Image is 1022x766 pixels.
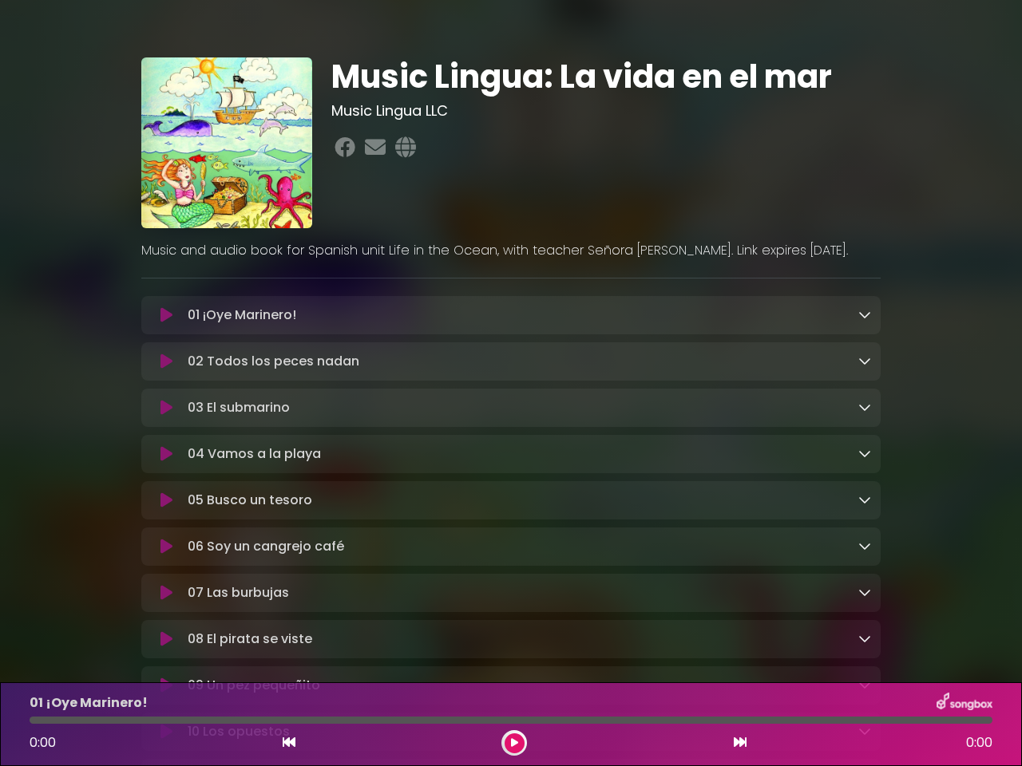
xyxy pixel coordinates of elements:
p: 05 Busco un tesoro [188,491,312,510]
span: 0:00 [30,733,56,752]
p: 06 Soy un cangrejo café [188,537,344,556]
p: 03 El submarino [188,398,290,417]
p: Music and audio book for Spanish unit Life in the Ocean, with teacher Señora [PERSON_NAME]. Link ... [141,241,881,260]
p: 04 Vamos a la playa [188,444,321,464]
h3: Music Lingua LLC [331,102,881,120]
p: 01 ¡Oye Marinero! [188,306,296,325]
p: 01 ¡Oye Marinero! [30,693,148,713]
span: 0:00 [966,733,992,752]
p: 07 Las burbujas [188,583,289,602]
p: 09 Un pez pequeñito [188,676,320,695]
h1: Music Lingua: La vida en el mar [331,57,881,96]
p: 08 El pirata se viste [188,630,312,649]
img: 1gTXAiTTHPbHeG12ZIqQ [141,57,312,228]
img: songbox-logo-white.png [937,693,992,713]
p: 02 Todos los peces nadan [188,352,359,371]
